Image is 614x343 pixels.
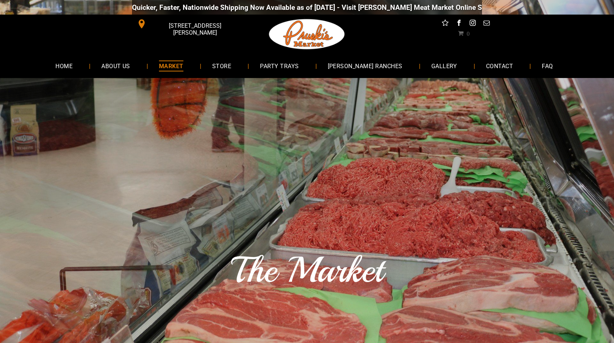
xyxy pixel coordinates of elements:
[148,19,242,40] span: [STREET_ADDRESS][PERSON_NAME]
[44,56,83,75] a: HOME
[317,56,413,75] a: [PERSON_NAME] RANCHES
[201,56,242,75] a: STORE
[531,56,564,75] a: FAQ
[467,30,470,36] span: 0
[132,18,244,30] a: [STREET_ADDRESS][PERSON_NAME]
[440,18,450,30] a: Social network
[468,18,478,30] a: instagram
[454,18,464,30] a: facebook
[231,247,383,293] span: The Market
[90,56,141,75] a: ABOUT US
[268,15,346,54] img: Pruski-s+Market+HQ+Logo2-1920w.png
[482,18,491,30] a: email
[249,56,310,75] a: PARTY TRAYS
[148,56,194,75] a: MARKET
[420,56,468,75] a: GALLERY
[475,56,524,75] a: CONTACT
